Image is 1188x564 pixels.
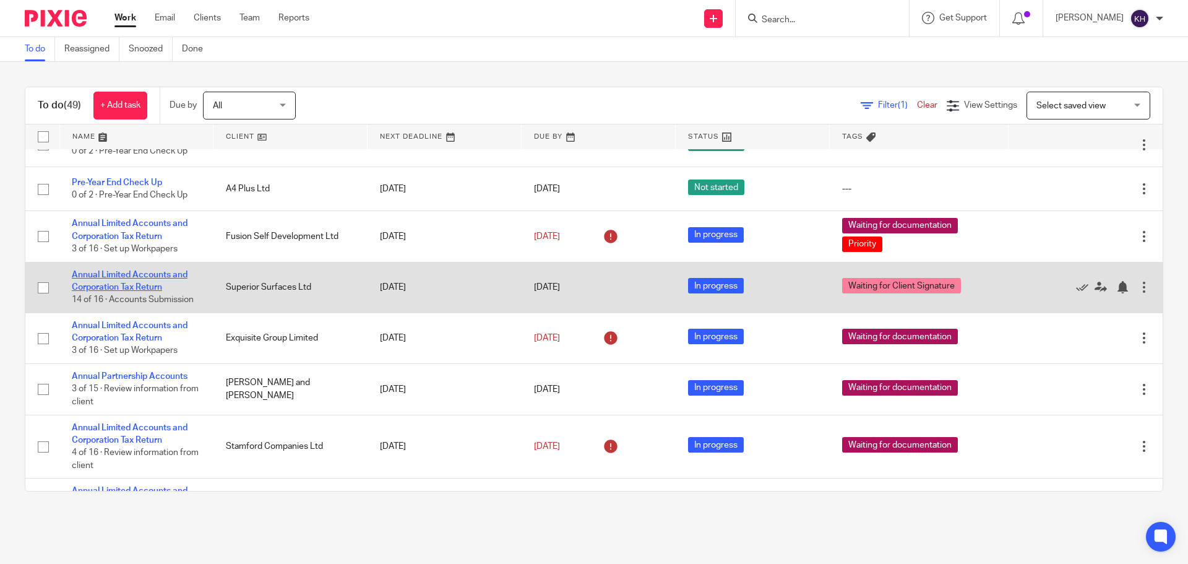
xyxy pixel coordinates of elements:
a: Pre-Year End Check Up [72,178,162,187]
td: Superior Surfaces Ltd [213,262,368,313]
p: Due by [170,99,197,111]
td: [DATE] [368,313,522,363]
span: (1) [898,101,908,110]
a: Reports [278,12,309,24]
span: 4 of 16 · Review information from client [72,448,199,470]
img: svg%3E [1130,9,1150,28]
td: [DATE] [368,211,522,262]
input: Search [760,15,872,26]
span: (49) [64,100,81,110]
span: 14 of 16 · Accounts Submission [72,296,194,305]
span: [DATE] [534,232,560,241]
td: Stamford Companies Ltd [213,415,368,479]
a: + Add task [93,92,147,119]
span: Waiting for documentation [842,437,958,453]
a: Annual Partnership Accounts [72,372,187,381]
td: Fusion Self Development Ltd [213,211,368,262]
a: Work [114,12,136,24]
a: Annual Limited Accounts and Corporation Tax Return [72,219,187,240]
span: 3 of 16 · Set up Workpapers [72,347,178,355]
a: Reassigned [64,37,119,61]
td: [PERSON_NAME] and [PERSON_NAME] [213,364,368,415]
a: Annual Limited Accounts and Corporation Tax Return [72,423,187,445]
h1: To do [38,99,81,112]
span: Filter [878,101,917,110]
span: 0 of 2 · Pre-Year End Check Up [72,191,187,199]
span: 3 of 16 · Set up Workpapers [72,245,178,253]
span: In progress [688,437,744,453]
span: Waiting for documentation [842,380,958,396]
span: Get Support [939,14,987,22]
td: [DATE] [368,479,522,529]
span: [DATE] [534,385,560,394]
td: [DATE] [368,262,522,313]
span: In progress [688,380,744,396]
span: In progress [688,278,744,293]
td: [DATE] [368,364,522,415]
a: Annual Limited Accounts and Corporation Tax Return [72,321,187,342]
img: Pixie [25,10,87,27]
span: Waiting for documentation [842,218,958,233]
span: Select saved view [1036,102,1106,110]
a: Team [239,12,260,24]
span: [DATE] [534,334,560,342]
span: Priority [842,236,882,252]
a: Annual Limited Accounts and Corporation Tax Return [72,487,187,508]
a: Mark as done [1076,281,1095,293]
span: [DATE] [534,184,560,193]
a: Done [182,37,212,61]
td: [DATE] [368,167,522,211]
span: [DATE] [534,283,560,292]
span: 0 of 2 · Pre-Year End Check Up [72,147,187,155]
span: Waiting for documentation [842,329,958,344]
span: All [213,102,222,110]
span: In progress [688,329,744,344]
a: To do [25,37,55,61]
span: View Settings [964,101,1017,110]
a: Annual Limited Accounts and Corporation Tax Return [72,271,187,292]
a: Email [155,12,175,24]
span: Waiting for Client Signature [842,278,961,293]
div: --- [842,183,996,195]
span: In progress [688,227,744,243]
p: [PERSON_NAME] [1056,12,1124,24]
td: A4 Plus Ltd [213,167,368,211]
span: 3 of 15 · Review information from client [72,385,199,407]
span: [DATE] [534,442,560,451]
span: Not started [688,180,744,195]
span: Tags [842,133,863,140]
td: Exquisite Group Limited [213,313,368,363]
a: Clients [194,12,221,24]
td: [DATE] [368,415,522,479]
td: Simply Antivirus Ltd [213,479,368,529]
a: Clear [917,101,937,110]
a: Snoozed [129,37,173,61]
